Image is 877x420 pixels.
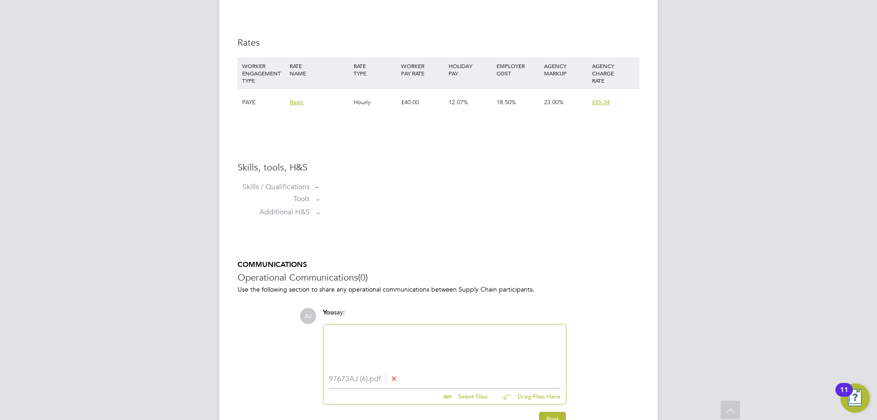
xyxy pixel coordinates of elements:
button: Open Resource Center, 11 new notifications [840,383,870,413]
h3: Skills, tools, H&S [238,161,639,173]
span: Basic [290,98,303,106]
span: 23.00% [544,98,564,106]
button: Drag Files Here [495,387,560,406]
div: AGENCY MARKUP [542,58,589,81]
span: £65.34 [592,98,610,106]
span: You [323,308,334,316]
div: PAYE [240,89,287,116]
div: Hourly [351,89,399,116]
div: RATE TYPE [351,58,399,81]
div: WORKER PAY RATE [399,58,446,81]
div: RATE NAME [287,58,351,81]
span: - [317,195,319,204]
label: Additional H&S [238,207,310,217]
span: (0) [358,271,368,283]
h3: Operational Communications [238,271,639,283]
div: say: [323,308,566,324]
div: 11 [840,390,848,402]
div: £40.00 [399,89,446,116]
span: AJ [300,308,316,324]
div: HOLIDAY PAY [446,58,494,81]
span: - [317,208,319,218]
label: Tools [238,194,310,204]
label: Skills / Qualifications [238,182,310,192]
li: 97673AJ (6).pdf [329,375,560,383]
h3: Rates [238,37,639,48]
h5: COMMUNICATIONS [238,260,639,270]
span: 18.50% [497,98,516,106]
p: Use the following section to share any operational communications between Supply Chain participants. [238,285,639,293]
div: AGENCY CHARGE RATE [590,58,637,89]
div: - [316,182,639,192]
div: EMPLOYER COST [494,58,542,81]
div: WORKER ENGAGEMENT TYPE [240,58,287,89]
span: 12.07% [449,98,468,106]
